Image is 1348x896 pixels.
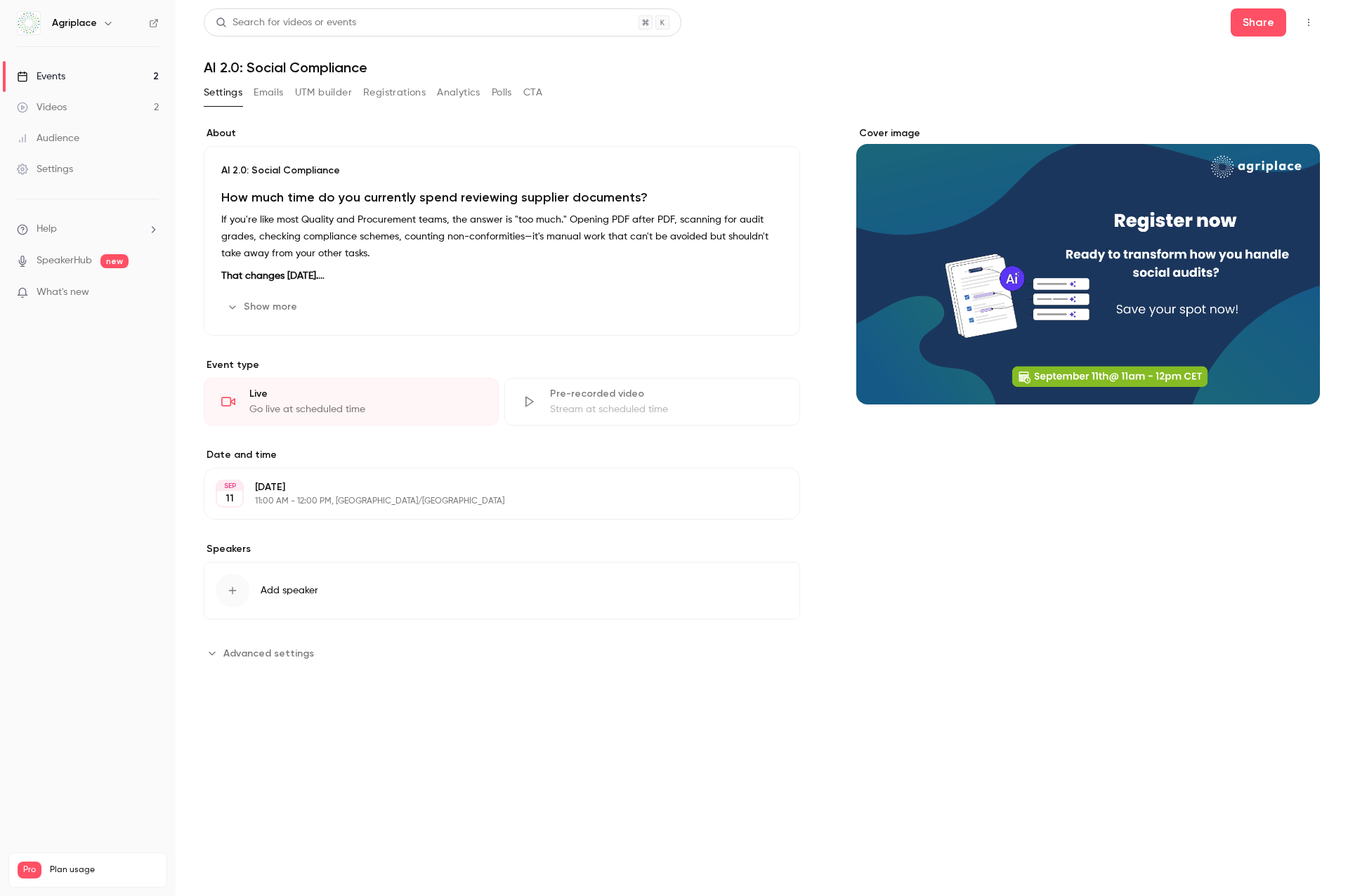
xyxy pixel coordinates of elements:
label: Cover image [856,126,1320,140]
div: SEP [217,481,242,491]
div: Videos [17,100,67,114]
div: Settings [17,162,73,176]
button: Show more [221,296,306,318]
button: Polls [492,81,512,104]
p: [DATE] [255,480,726,494]
button: Advanced settings [204,642,322,664]
a: SpeakerHub [37,253,92,268]
section: Cover image [856,126,1320,404]
div: Search for videos or events [216,15,356,30]
h1: How much time do you currently spend reviewing supplier documents? [221,189,783,206]
div: Pre-recorded video [550,387,782,401]
h1: AI 2.0: Social Compliance [204,59,1320,76]
section: Advanced settings [204,642,800,664]
button: UTM builder [295,81,352,104]
p: If you're like most Quality and Procurement teams, the answer is "too much." Opening PDF after PD... [221,211,783,262]
p: Event type [204,358,800,372]
button: Emails [254,81,283,104]
button: Share [1231,8,1286,37]
label: Date and time [204,448,800,462]
div: LiveGo live at scheduled time [204,378,499,426]
p: 11 [225,492,234,506]
span: What's new [37,285,89,300]
div: Pre-recorded videoStream at scheduled time [504,378,799,426]
span: Pro [18,862,41,878]
button: CTA [523,81,542,104]
li: help-dropdown-opener [17,222,159,237]
span: Plan usage [50,864,158,876]
div: Go live at scheduled time [249,402,481,416]
button: Settings [204,81,242,104]
button: Registrations [363,81,426,104]
p: 11:00 AM - 12:00 PM, [GEOGRAPHIC_DATA]/[GEOGRAPHIC_DATA] [255,496,726,507]
span: Add speaker [261,584,318,598]
div: Audience [17,131,79,145]
label: Speakers [204,542,800,556]
button: Analytics [437,81,480,104]
strong: That changes [DATE]. [221,271,325,281]
img: Agriplace [18,12,40,34]
div: Live [249,387,481,401]
h6: Agriplace [52,16,97,30]
div: Events [17,70,65,84]
label: About [204,126,800,140]
button: Add speaker [204,562,800,619]
span: Help [37,222,57,237]
span: new [100,254,129,268]
span: Advanced settings [223,646,314,661]
p: AI 2.0: Social Compliance [221,164,783,178]
div: Stream at scheduled time [550,402,782,416]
